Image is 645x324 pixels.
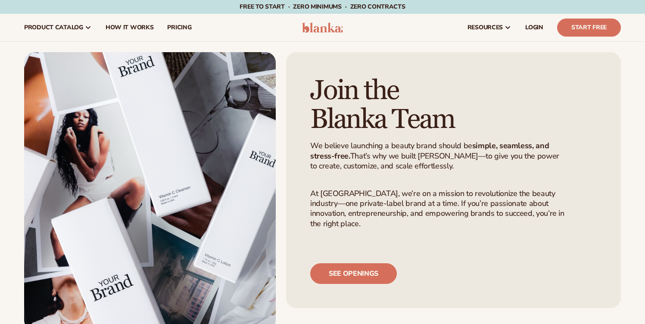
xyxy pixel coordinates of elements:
[240,3,405,11] span: Free to start · ZERO minimums · ZERO contracts
[302,22,343,33] img: logo
[17,14,99,41] a: product catalog
[310,76,572,134] h1: Join the Blanka Team
[310,189,567,229] p: At [GEOGRAPHIC_DATA], we’re on a mission to revolutionize the beauty industry—one private-label b...
[24,24,83,31] span: product catalog
[310,263,397,284] a: See openings
[525,24,543,31] span: LOGIN
[106,24,154,31] span: How It Works
[310,141,567,171] p: We believe launching a beauty brand should be That’s why we built [PERSON_NAME]—to give you the p...
[557,19,621,37] a: Start Free
[160,14,198,41] a: pricing
[467,24,503,31] span: resources
[461,14,518,41] a: resources
[310,140,549,161] strong: simple, seamless, and stress-free.
[167,24,191,31] span: pricing
[518,14,550,41] a: LOGIN
[99,14,161,41] a: How It Works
